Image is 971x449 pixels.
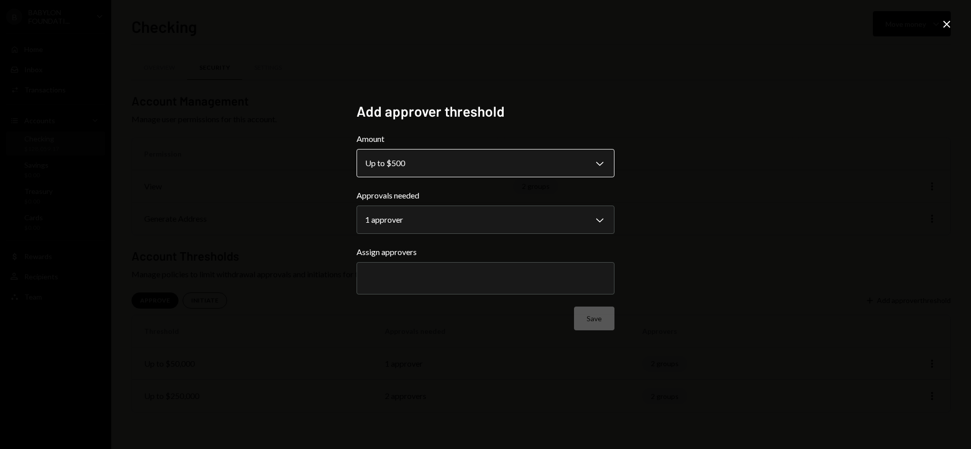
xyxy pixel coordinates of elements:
label: Approvals needed [357,189,614,202]
button: Approvals needed [357,206,614,234]
label: Amount [357,133,614,145]
button: Amount [357,149,614,177]
label: Assign approvers [357,246,614,258]
h2: Add approver threshold [357,102,614,121]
